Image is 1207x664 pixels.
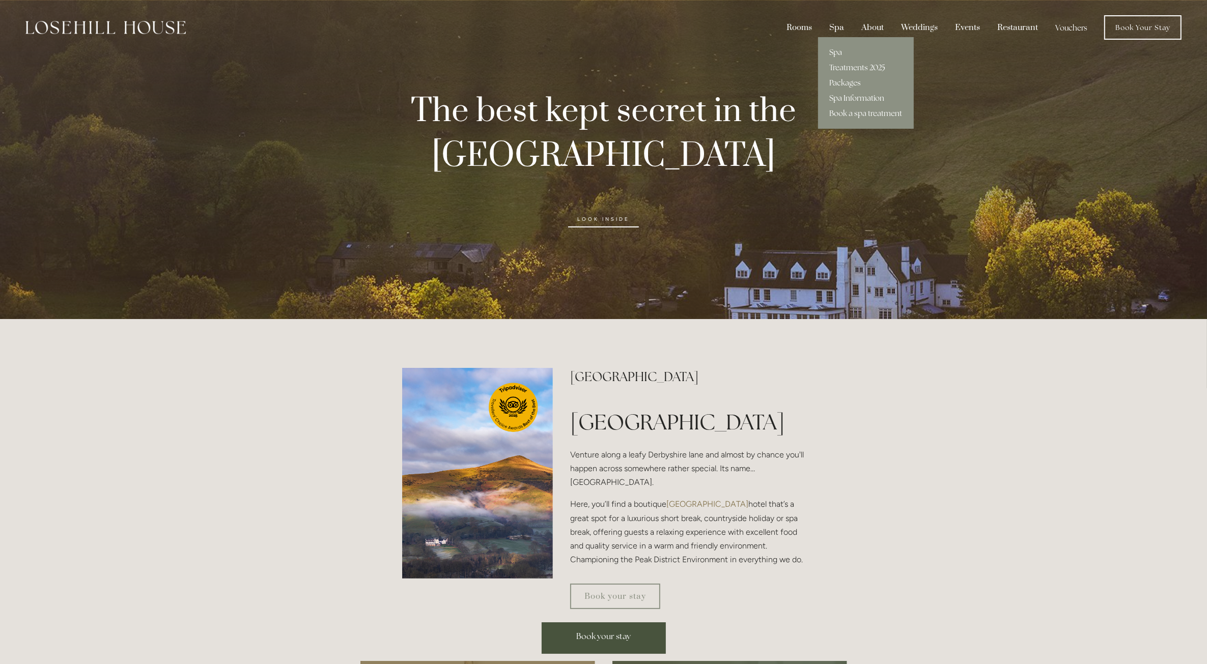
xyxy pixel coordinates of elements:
[947,18,988,37] div: Events
[666,499,748,509] a: [GEOGRAPHIC_DATA]
[893,18,945,37] div: Weddings
[411,91,803,177] strong: The best kept secret in the [GEOGRAPHIC_DATA]
[818,60,914,75] a: Treatments 2025
[570,368,805,386] h2: [GEOGRAPHIC_DATA]
[576,631,631,642] span: Book your stay
[568,211,638,227] a: look inside
[570,584,660,609] a: Book your stay
[1048,18,1095,37] a: Vouchers
[818,106,914,121] a: Book a spa treatment
[570,497,805,566] p: Here, you’ll find a boutique hotel that’s a great spot for a luxurious short break, countryside h...
[822,18,852,37] div: Spa
[990,18,1046,37] div: Restaurant
[818,45,914,60] a: Spa
[779,18,820,37] div: Rooms
[818,91,914,106] a: Spa Information
[570,448,805,489] p: Venture along a leafy Derbyshire lane and almost by chance you'll happen across somewhere rather ...
[854,18,891,37] div: About
[542,622,666,654] a: Book your stay
[570,407,805,437] h1: [GEOGRAPHIC_DATA]
[25,21,186,34] img: Losehill House
[1104,15,1182,40] a: Book Your Stay
[818,75,914,91] a: Packages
